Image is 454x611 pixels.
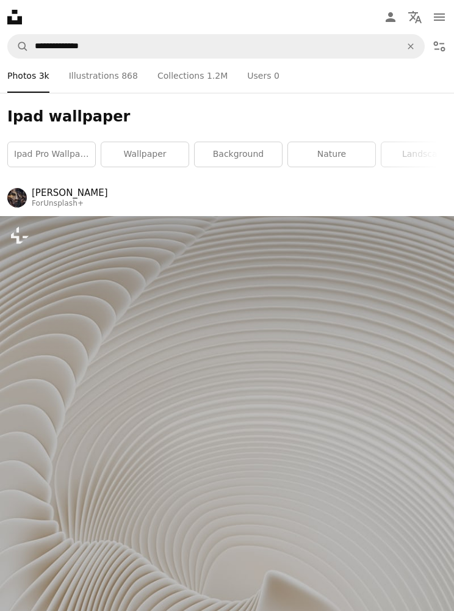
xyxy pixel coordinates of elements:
img: Go to Pawel Czerwinski's profile [7,188,27,208]
button: Language [403,5,427,29]
a: nature [288,142,375,167]
a: background [195,142,282,167]
a: wallpaper [101,142,189,167]
a: ipad pro wallpaper [8,142,95,167]
button: Menu [427,5,452,29]
a: Illustrations 868 [69,59,138,93]
form: Find visuals sitewide [7,34,425,59]
a: Collections 1.2M [157,59,228,93]
a: Log in / Sign up [378,5,403,29]
h1: Ipad wallpaper [7,107,447,127]
a: Home — Unsplash [7,10,22,24]
span: 868 [121,69,138,82]
button: Search Unsplash [8,35,29,58]
button: Filters [427,34,452,59]
a: [PERSON_NAME] [32,187,108,199]
a: Unsplash+ [43,199,84,208]
button: Clear [397,35,424,58]
span: 0 [274,69,279,82]
span: 1.2M [207,69,228,82]
a: Users 0 [247,59,279,93]
div: For [32,199,108,209]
